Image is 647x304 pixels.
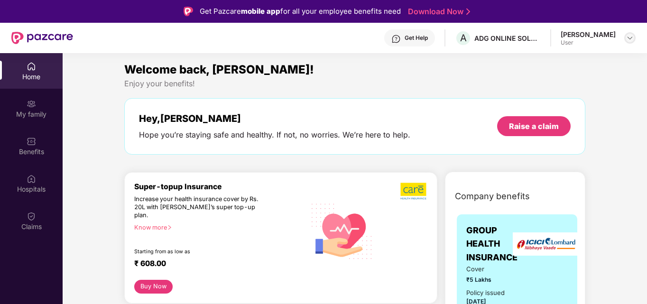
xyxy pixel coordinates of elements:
[139,130,410,140] div: Hope you’re staying safe and healthy. If not, no worries. We’re here to help.
[167,225,172,230] span: right
[455,190,530,203] span: Company benefits
[408,7,467,17] a: Download Now
[27,174,36,184] img: svg+xml;base64,PHN2ZyBpZD0iSG9zcGl0YWxzIiB4bWxucz0iaHR0cDovL3d3dy53My5vcmcvMjAwMC9zdmciIHdpZHRoPS...
[466,224,518,264] span: GROUP HEALTH INSURANCE
[27,212,36,221] img: svg+xml;base64,PHN2ZyBpZD0iQ2xhaW0iIHhtbG5zPSJodHRwOi8vd3d3LnczLm9yZy8yMDAwL3N2ZyIgd2lkdGg9IjIwIi...
[513,232,579,256] img: insurerLogo
[200,6,401,17] div: Get Pazcare for all your employee benefits need
[509,121,559,131] div: Raise a claim
[474,34,541,43] div: ADG ONLINE SOLUTIONS PRIVATE LIMITED
[124,79,585,89] div: Enjoy your benefits!
[405,34,428,42] div: Get Help
[466,7,470,17] img: Stroke
[460,32,467,44] span: A
[561,30,616,39] div: [PERSON_NAME]
[466,288,505,298] div: Policy issued
[134,195,264,220] div: Increase your health insurance cover by Rs. 20L with [PERSON_NAME]’s super top-up plan.
[134,182,305,191] div: Super-topup Insurance
[134,249,265,255] div: Starting from as low as
[139,113,410,124] div: Hey, [PERSON_NAME]
[184,7,193,16] img: Logo
[391,34,401,44] img: svg+xml;base64,PHN2ZyBpZD0iSGVscC0zMngzMiIgeG1sbnM9Imh0dHA6Ly93d3cudzMub3JnLzIwMDAvc3ZnIiB3aWR0aD...
[561,39,616,46] div: User
[134,259,296,270] div: ₹ 608.00
[241,7,280,16] strong: mobile app
[27,62,36,71] img: svg+xml;base64,PHN2ZyBpZD0iSG9tZSIgeG1sbnM9Imh0dHA6Ly93d3cudzMub3JnLzIwMDAvc3ZnIiB3aWR0aD0iMjAiIG...
[124,63,314,76] span: Welcome back, [PERSON_NAME]!
[400,182,427,200] img: b5dec4f62d2307b9de63beb79f102df3.png
[27,99,36,109] img: svg+xml;base64,PHN2ZyB3aWR0aD0iMjAiIGhlaWdodD0iMjAiIHZpZXdCb3g9IjAgMCAyMCAyMCIgZmlsbD0ibm9uZSIgeG...
[305,193,379,268] img: svg+xml;base64,PHN2ZyB4bWxucz0iaHR0cDovL3d3dy53My5vcmcvMjAwMC9zdmciIHhtbG5zOnhsaW5rPSJodHRwOi8vd3...
[466,264,511,274] span: Cover
[466,275,511,284] span: ₹5 Lakhs
[11,32,73,44] img: New Pazcare Logo
[134,224,300,230] div: Know more
[134,280,173,294] button: Buy Now
[626,34,634,42] img: svg+xml;base64,PHN2ZyBpZD0iRHJvcGRvd24tMzJ4MzIiIHhtbG5zPSJodHRwOi8vd3d3LnczLm9yZy8yMDAwL3N2ZyIgd2...
[27,137,36,146] img: svg+xml;base64,PHN2ZyBpZD0iQmVuZWZpdHMiIHhtbG5zPSJodHRwOi8vd3d3LnczLm9yZy8yMDAwL3N2ZyIgd2lkdGg9Ij...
